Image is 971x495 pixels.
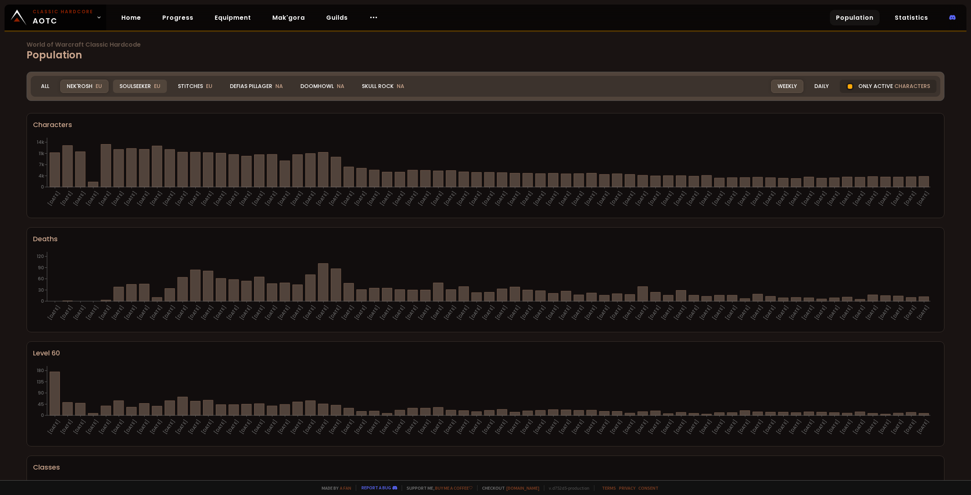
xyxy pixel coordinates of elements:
[200,418,215,435] text: [DATE]
[507,190,522,207] text: [DATE]
[622,418,636,435] text: [DATE]
[481,190,496,207] text: [DATE]
[609,304,624,321] text: [DATE]
[39,150,44,157] tspan: 11k
[519,304,534,321] text: [DATE]
[456,418,470,435] text: [DATE]
[225,304,240,321] text: [DATE]
[37,253,44,259] tspan: 120
[264,418,278,435] text: [DATE]
[698,190,713,207] text: [DATE]
[903,304,918,321] text: [DATE]
[209,10,257,25] a: Equipment
[494,304,509,321] text: [DATE]
[417,418,432,435] text: [DATE]
[456,190,470,207] text: [DATE]
[864,304,879,321] text: [DATE]
[507,304,522,321] text: [DATE]
[558,304,572,321] text: [DATE]
[238,418,253,435] text: [DATE]
[477,485,539,491] span: Checkout
[27,42,944,63] h1: Population
[647,418,662,435] text: [DATE]
[264,304,278,321] text: [DATE]
[481,418,496,435] text: [DATE]
[839,304,854,321] text: [DATE]
[404,190,419,207] text: [DATE]
[72,418,87,435] text: [DATE]
[749,304,764,321] text: [DATE]
[456,304,470,321] text: [DATE]
[916,418,930,435] text: [DATE]
[839,190,854,207] text: [DATE]
[443,418,457,435] text: [DATE]
[39,161,44,168] tspan: 7k
[41,298,44,304] tspan: 0
[788,190,803,207] text: [DATE]
[435,485,473,491] a: Buy me a coffee
[852,418,866,435] text: [DATE]
[315,418,330,435] text: [DATE]
[33,8,93,27] span: AOTC
[737,418,751,435] text: [DATE]
[762,190,777,207] text: [DATE]
[251,190,266,207] text: [DATE]
[294,80,351,93] div: Doomhowl
[60,80,108,93] div: Nek'Rosh
[277,418,291,435] text: [DATE]
[37,367,44,374] tspan: 180
[545,304,560,321] text: [DATE]
[206,82,212,90] span: EU
[353,304,368,321] text: [DATE]
[852,190,866,207] text: [DATE]
[187,418,202,435] text: [DATE]
[110,304,125,321] text: [DATE]
[404,418,419,435] text: [DATE]
[532,304,547,321] text: [DATE]
[430,418,445,435] text: [DATE]
[890,304,905,321] text: [DATE]
[33,462,938,472] div: Classes
[213,304,228,321] text: [DATE]
[379,190,394,207] text: [DATE]
[391,418,406,435] text: [DATE]
[724,304,739,321] text: [DATE]
[788,418,803,435] text: [DATE]
[570,304,585,321] text: [DATE]
[337,82,344,90] span: NA
[826,304,841,321] text: [DATE]
[685,304,700,321] text: [DATE]
[59,190,74,207] text: [DATE]
[698,418,713,435] text: [DATE]
[877,304,892,321] text: [DATE]
[187,304,202,321] text: [DATE]
[852,304,866,321] text: [DATE]
[801,190,815,207] text: [DATE]
[826,190,841,207] text: [DATE]
[788,304,803,321] text: [DATE]
[277,304,291,321] text: [DATE]
[583,190,598,207] text: [DATE]
[775,304,790,321] text: [DATE]
[711,418,726,435] text: [DATE]
[762,304,777,321] text: [DATE]
[47,190,61,207] text: [DATE]
[38,401,44,407] tspan: 45
[864,418,879,435] text: [DATE]
[724,190,739,207] text: [DATE]
[698,304,713,321] text: [DATE]
[289,190,304,207] text: [DATE]
[711,190,726,207] text: [DATE]
[609,190,624,207] text: [DATE]
[315,304,330,321] text: [DATE]
[266,10,311,25] a: Mak'gora
[494,190,509,207] text: [DATE]
[404,304,419,321] text: [DATE]
[289,418,304,435] text: [DATE]
[33,234,938,244] div: Deaths
[619,485,635,491] a: Privacy
[317,485,351,491] span: Made by
[341,304,355,321] text: [DATE]
[251,304,266,321] text: [DATE]
[724,418,739,435] text: [DATE]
